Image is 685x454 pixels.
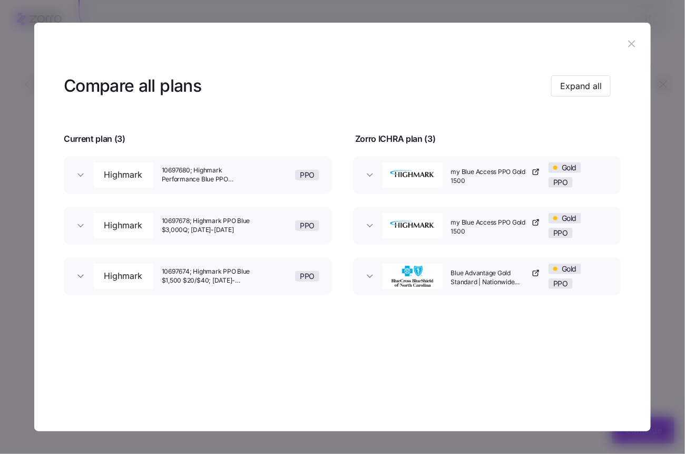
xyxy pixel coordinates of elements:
[64,257,332,295] button: Highmark10697674; Highmark PPO Blue $1,500 $20/$40; [DATE]-[DATE]PPO
[451,218,530,236] span: my Blue Access PPO Gold 1500
[353,156,621,194] button: Highmark BlueCross BlueShieldmy Blue Access PPO Gold 1500GoldPPO
[64,132,125,146] span: Current plan ( 3 )
[560,80,602,92] span: Expand all
[353,207,621,245] button: Highmark BlueCross BlueShieldmy Blue Access PPO Gold 1500GoldPPO
[64,207,332,245] button: Highmark10697678; Highmark PPO Blue $3,000Q; [DATE]-[DATE]PPO
[553,228,568,238] span: PPO
[104,168,142,181] span: Highmark
[451,269,540,287] a: Blue Advantage Gold Standard | Nationwide Doctors
[64,74,201,98] h3: Compare all plans
[551,75,611,96] button: Expand all
[162,166,251,184] span: 10697680; Highmark Performance Blue PPO $3,000Q; [DATE]-[DATE]
[383,266,443,287] img: BlueCross BlueShield of North Carolina
[162,217,251,235] span: 10697678; Highmark PPO Blue $3,000Q; [DATE]-[DATE]
[383,165,443,186] img: Highmark BlueCross BlueShield
[64,156,332,194] button: Highmark10697680; Highmark Performance Blue PPO $3,000Q; [DATE]-[DATE]PPO
[553,279,568,288] span: PPO
[353,257,621,295] button: BlueCross BlueShield of North CarolinaBlue Advantage Gold Standard | Nationwide DoctorsGoldPPO
[300,221,315,230] span: PPO
[451,168,540,186] a: my Blue Access PPO Gold 1500
[451,218,540,236] a: my Blue Access PPO Gold 1500
[451,168,530,186] span: my Blue Access PPO Gold 1500
[562,163,576,172] span: Gold
[355,132,436,146] span: Zorro ICHRA plan ( 3 )
[104,219,142,232] span: Highmark
[104,269,142,283] span: Highmark
[451,269,530,287] span: Blue Advantage Gold Standard | Nationwide Doctors
[562,264,576,274] span: Gold
[300,272,315,281] span: PPO
[162,267,251,285] span: 10697674; Highmark PPO Blue $1,500 $20/$40; [DATE]-[DATE]
[562,214,576,223] span: Gold
[553,178,568,187] span: PPO
[383,215,443,236] img: Highmark BlueCross BlueShield
[300,170,315,180] span: PPO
